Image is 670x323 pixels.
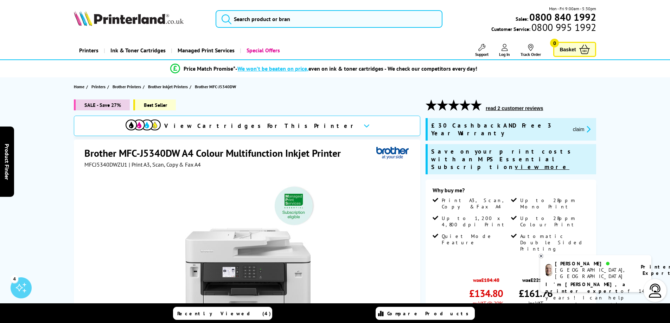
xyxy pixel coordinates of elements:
[148,83,188,90] span: Brother Inkjet Printers
[442,233,509,246] span: Quiet Mode Feature
[560,45,576,54] span: Basket
[113,83,143,90] a: Brother Printers
[520,233,588,252] span: Automatic Double Sided Printing
[521,44,541,57] a: Track Order
[74,99,130,110] span: SALE - Save 27%
[516,15,528,22] span: Sales:
[442,215,509,228] span: Up to 1,200 x 4,800 dpi Print
[387,310,472,317] span: Compare Products
[11,275,18,283] div: 4
[528,300,543,307] span: inc VAT
[549,5,596,12] span: Mon - Fri 9:00am - 5:30pm
[164,122,358,130] span: View Cartridges For This Printer
[129,161,201,168] span: | Print A3, Scan, Copy & Fax A4
[550,39,559,47] span: 0
[545,281,627,294] b: I'm [PERSON_NAME], a printer expert
[195,83,238,90] a: Brother MFC-J5340DW
[475,52,489,57] span: Support
[240,41,285,59] a: Special Offers
[520,197,588,210] span: Up to 28ppm Mono Print
[91,83,106,90] span: Printers
[555,267,632,279] div: [GEOGRAPHIC_DATA], [GEOGRAPHIC_DATA]
[237,65,308,72] span: We won’t be beaten on price,
[195,83,236,90] span: Brother MFC-J5340DW
[499,44,510,57] a: Log In
[84,147,348,160] h1: Brother MFC-J5340DW A4 Colour Multifunction Inkjet Printer
[113,83,141,90] span: Brother Printers
[469,287,503,300] span: £134.80
[519,273,553,283] span: was
[376,147,409,160] img: Brother
[442,197,509,210] span: Print A3, Scan, Copy & Fax A4
[177,310,271,317] span: Recently Viewed (4)
[74,11,207,27] a: Printerland Logo
[173,307,272,320] a: Recently Viewed (4)
[91,83,107,90] a: Printers
[74,83,86,90] a: Home
[84,161,127,168] span: MFCJ5340DWZU1
[648,284,662,298] img: user-headset-light.svg
[133,99,176,110] span: Best Seller
[491,24,596,32] span: Customer Service:
[216,10,442,28] input: Search product or bran
[520,215,588,228] span: Up to 28ppm Colour Print
[472,300,503,307] span: ex VAT @ 20%
[499,52,510,57] span: Log In
[571,125,593,133] button: promo-description
[104,41,171,59] a: Ink & Toner Cartridges
[74,11,184,26] img: Printerland Logo
[555,260,632,267] div: [PERSON_NAME]
[235,65,477,72] div: - even on ink & toner cartridges - We check our competitors every day!
[519,287,553,300] span: £161.76
[545,264,552,276] img: ashley-livechat.png
[469,273,503,283] span: was
[431,148,574,171] span: Save on your print costs with an MPS Essential Subscription
[530,277,549,283] strike: £221.38
[179,182,317,320] img: Brother MFC-J5340DW
[515,163,569,171] u: view more
[553,42,596,57] a: Basket 0
[184,65,235,72] span: Price Match Promise*
[431,122,567,137] span: £30 Cashback AND Free 3 Year Warranty
[545,281,646,315] p: of 14 years! I can help you choose the right product
[74,41,104,59] a: Printers
[529,11,596,24] b: 0800 840 1992
[530,24,596,31] span: 0800 995 1992
[528,14,596,20] a: 0800 840 1992
[171,41,240,59] a: Managed Print Services
[4,143,11,180] span: Product Finder
[148,83,190,90] a: Brother Inkjet Printers
[481,277,499,283] strike: £184.48
[110,41,166,59] span: Ink & Toner Cartridges
[484,105,545,111] button: read 2 customer reviews
[376,307,475,320] a: Compare Products
[74,83,84,90] span: Home
[433,187,589,197] div: Why buy me?
[126,119,161,130] img: View Cartridges
[475,44,489,57] a: Support
[57,63,591,75] li: modal_Promise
